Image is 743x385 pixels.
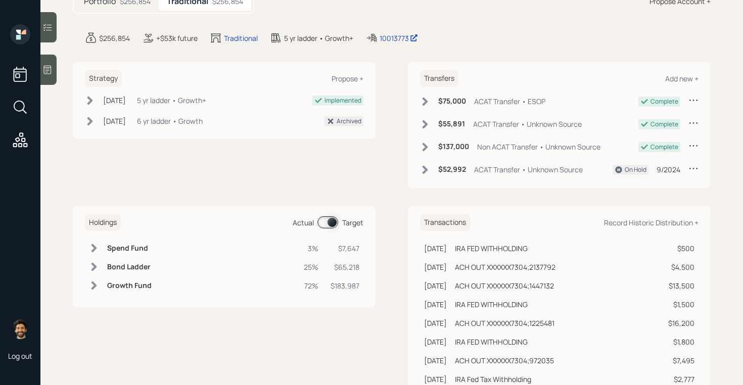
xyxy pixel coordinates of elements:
div: $16,200 [667,318,694,328]
h6: Transactions [420,214,470,231]
div: Target [342,217,363,228]
div: $500 [667,243,694,254]
div: IRA FED WITHHOLDING [455,336,528,347]
div: Record Historic Distribution + [604,218,699,227]
div: $1,500 [667,299,694,310]
div: Non ACAT Transfer • Unknown Source [477,141,600,152]
h6: Growth Fund [107,281,152,290]
div: Archived [337,117,361,126]
div: $7,495 [667,355,694,366]
div: 3% [304,243,318,254]
div: $1,800 [667,336,694,347]
div: $13,500 [667,280,694,291]
div: [DATE] [424,336,447,347]
div: [DATE] [424,355,447,366]
div: 10013773 [380,33,418,43]
h6: Transfers [420,70,458,87]
div: 5 yr ladder • Growth+ [284,33,353,43]
div: 72% [304,280,318,291]
div: Complete [651,120,678,129]
div: 5 yr ladder • Growth+ [137,95,206,106]
div: 6 yr ladder • Growth [137,116,203,126]
div: Implemented [324,96,361,105]
div: [DATE] [424,262,447,272]
div: 25% [304,262,318,272]
h6: $75,000 [438,97,466,106]
div: IRA FED WITHHOLDING [455,243,528,254]
div: Add new + [665,74,699,83]
div: Propose + [332,74,363,83]
img: eric-schwartz-headshot.png [10,319,30,339]
div: ACAT Transfer • ESOP [474,96,545,107]
div: Actual [293,217,314,228]
div: ACAT Transfer • Unknown Source [474,164,583,175]
div: ACAT Transfer • Unknown Source [473,119,582,129]
div: [DATE] [424,280,447,291]
div: ACH OUT XXXXXX7304;2137792 [455,262,555,272]
h6: $137,000 [438,142,469,151]
div: [DATE] [424,299,447,310]
div: [DATE] [103,116,126,126]
h6: Spend Fund [107,244,152,253]
h6: Holdings [85,214,121,231]
h6: $55,891 [438,120,465,128]
div: [DATE] [424,318,447,328]
div: ACH OUT XXXXXX7304;1447132 [455,280,554,291]
h6: Bond Ladder [107,263,152,271]
div: IRA Fed Tax Withholding [455,374,531,384]
div: $2,777 [667,374,694,384]
div: 9/2024 [657,164,680,175]
div: Complete [651,97,678,106]
div: On Hold [625,165,646,174]
div: $183,987 [331,280,359,291]
div: $7,647 [331,243,359,254]
div: ACH OUT XXXXXX7304;972035 [455,355,554,366]
div: $256,854 [99,33,130,43]
div: Complete [651,142,678,152]
div: [DATE] [103,95,126,106]
div: [DATE] [424,243,447,254]
div: +$53k future [156,33,198,43]
div: Log out [8,351,32,361]
div: ACH OUT XXXXXX7304;1225481 [455,318,554,328]
div: $4,500 [667,262,694,272]
h6: Strategy [85,70,122,87]
h6: $52,992 [438,165,466,174]
div: $65,218 [331,262,359,272]
div: [DATE] [424,374,447,384]
div: IRA FED WITHHOLDING [455,299,528,310]
div: Traditional [224,33,258,43]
